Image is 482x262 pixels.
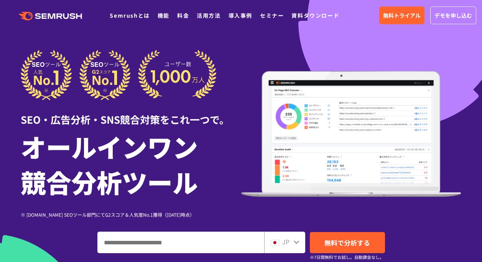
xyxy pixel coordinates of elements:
[21,211,241,218] div: ※ [DOMAIN_NAME] SEOツール部門にてG2スコア＆人気度No.1獲得（[DATE]時点）
[379,7,424,24] a: 無料トライアル
[383,11,421,20] span: 無料トライアル
[291,12,339,19] a: 資料ダウンロード
[310,232,385,253] a: 無料で分析する
[434,11,472,20] span: デモを申し込む
[197,12,220,19] a: 活用方法
[177,12,189,19] a: 料金
[310,254,384,261] small: ※7日間無料でお試し。自動課金なし。
[158,12,169,19] a: 機能
[260,12,284,19] a: セミナー
[282,237,290,246] span: JP
[324,238,370,247] span: 無料で分析する
[229,12,252,19] a: 導入事例
[21,100,241,127] div: SEO・広告分析・SNS競合対策をこれ一つで。
[110,12,150,19] a: Semrushとは
[98,232,264,253] input: ドメイン、キーワードまたはURLを入力してください
[21,129,241,199] h1: オールインワン 競合分析ツール
[430,7,476,24] a: デモを申し込む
